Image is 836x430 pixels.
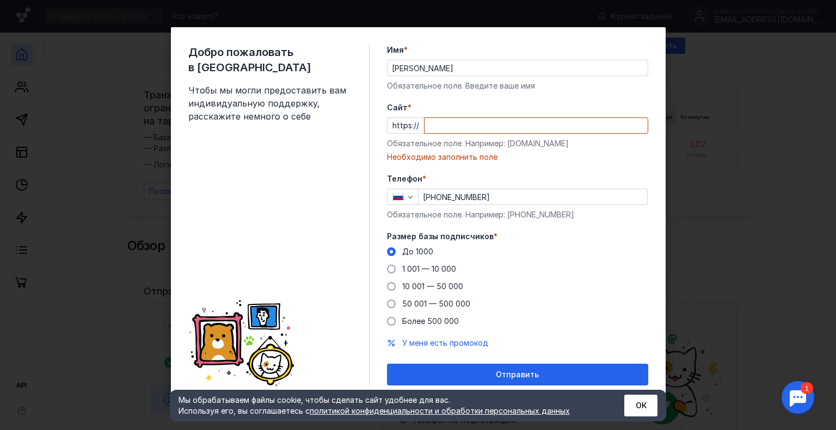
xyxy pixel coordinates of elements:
div: Обязательное поле. Введите ваше имя [387,80,648,91]
span: Размер базы подписчиков [387,231,494,242]
div: Обязательное поле. Например: [PHONE_NUMBER] [387,209,648,220]
button: У меня есть промокод [402,338,488,348]
span: Отправить [496,370,539,379]
span: 10 001 — 50 000 [402,282,463,291]
div: 1 [24,7,37,18]
a: политикой конфиденциальности и обработки персональных данных [310,406,570,415]
span: У меня есть промокод [402,338,488,347]
span: Cайт [387,102,408,113]
span: Имя [387,45,404,55]
span: 50 001 — 500 000 [402,299,470,308]
span: Телефон [387,173,422,184]
div: Обязательное поле. Например: [DOMAIN_NAME] [387,138,648,149]
span: Чтобы мы могли предоставить вам индивидуальную поддержку, расскажите немного о себе [188,84,352,123]
button: Отправить [387,364,648,385]
span: Добро пожаловать в [GEOGRAPHIC_DATA] [188,45,352,75]
button: ОК [624,395,657,416]
span: Более 500 000 [402,316,459,326]
div: Мы обрабатываем файлы cookie, чтобы сделать сайт удобнее для вас. Используя его, вы соглашаетесь c [179,395,598,416]
div: Необходимо заполнить поле [387,152,648,163]
span: До 1000 [402,247,433,256]
span: 1 001 — 10 000 [402,264,456,273]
